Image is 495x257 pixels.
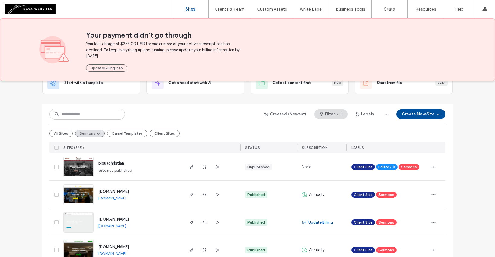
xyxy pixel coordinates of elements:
[86,41,241,59] span: Your last charge of $253.00 USD for one or more of your active subscriptions has declined. To kee...
[98,168,133,174] span: Site not published
[435,80,448,86] div: Beta
[309,192,325,198] span: Annually
[401,164,417,170] span: Sermons
[302,219,333,225] span: Update Billing
[455,7,464,12] label: Help
[384,6,395,12] label: Stats
[354,164,372,170] span: Client Site
[378,220,394,225] span: Sermons
[354,192,372,197] span: Client Site
[49,130,73,137] button: All Sites
[42,72,140,94] div: Start with a template
[98,224,126,228] a: [DOMAIN_NAME]
[251,72,349,94] div: Collect content firstNew
[314,109,348,119] button: Filter1
[247,192,265,197] div: Published
[259,109,312,119] button: Created (Newest)
[86,31,456,40] span: Your payment didn’t go through
[273,80,311,86] span: Collect content first
[351,146,364,150] span: LABELS
[86,64,127,72] button: Update Billing Info
[107,130,147,137] button: Camel Templates
[64,80,103,86] span: Start with a template
[247,247,265,253] div: Published
[354,247,372,253] span: Client Site
[377,80,402,86] span: Start from file
[75,130,105,137] button: Sermons
[302,146,327,150] span: SUBSCRIPTION
[98,189,129,194] a: [DOMAIN_NAME]
[215,7,244,12] label: Clients & Team
[247,164,270,170] div: Unpublished
[185,6,196,12] label: Sites
[247,220,265,225] div: Published
[98,217,129,221] a: [DOMAIN_NAME]
[378,164,395,170] span: Editor 2.0
[354,220,372,225] span: Client Site
[257,7,287,12] label: Custom Assets
[415,7,436,12] label: Resources
[14,4,26,10] span: Help
[378,247,394,253] span: Sermons
[332,80,343,86] div: New
[300,7,323,12] label: White Label
[396,109,445,119] button: Create New Site
[378,192,394,197] span: Sermons
[98,161,124,165] a: piquachristian
[98,196,126,200] a: [DOMAIN_NAME]
[245,146,260,150] span: STATUS
[350,109,379,119] button: Labels
[63,146,84,150] span: SITES (5/81)
[355,72,453,94] div: Start from fileBeta
[98,245,129,249] a: [DOMAIN_NAME]
[302,164,311,170] span: None
[309,247,325,253] span: Annually
[168,80,211,86] span: Get a head start with AI
[336,7,365,12] label: Business Tools
[150,130,180,137] button: Client Sites
[146,72,244,94] div: Get a head start with AI
[98,251,126,256] a: [DOMAIN_NAME]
